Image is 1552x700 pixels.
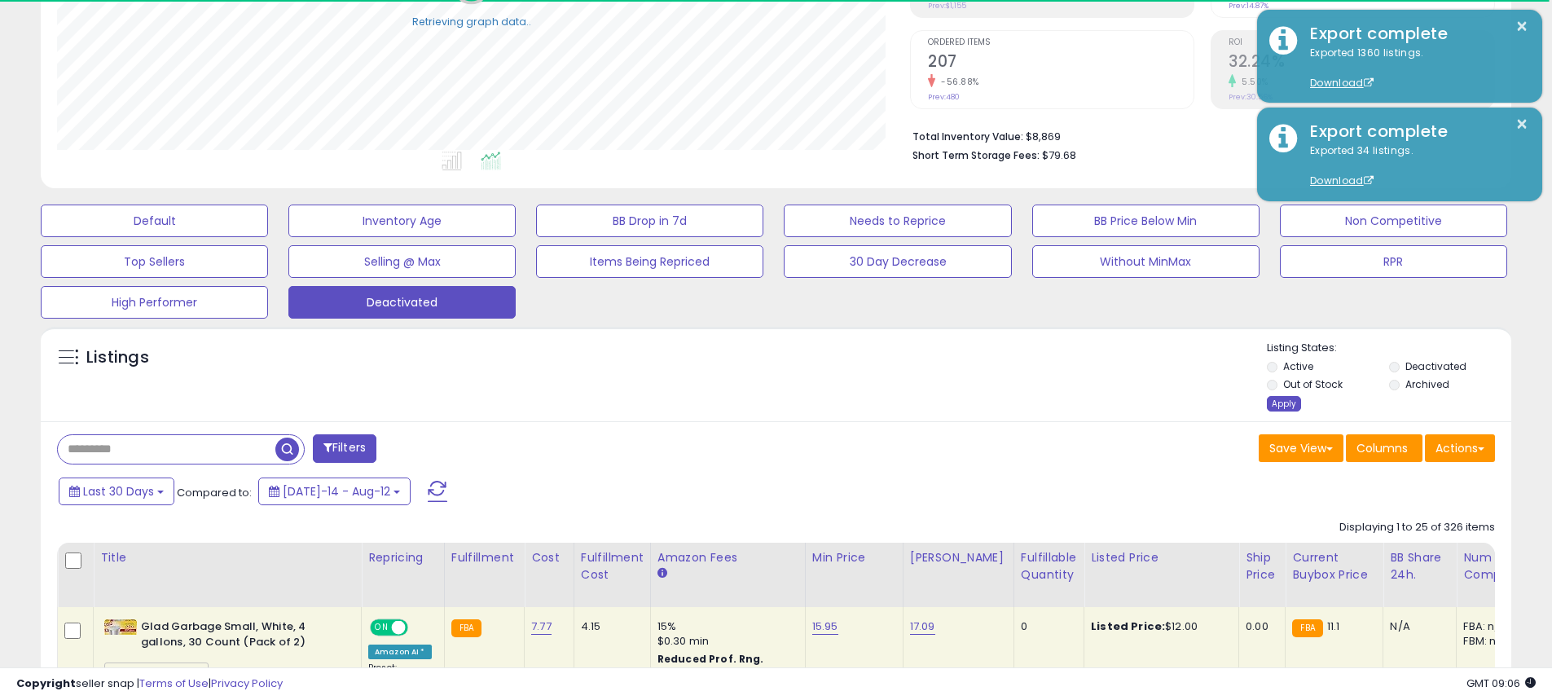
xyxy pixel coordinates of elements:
[1463,619,1517,634] div: FBA: n/a
[406,621,432,635] span: OFF
[1021,549,1077,583] div: Fulfillable Quantity
[83,483,154,500] span: Last 30 Days
[1405,377,1449,391] label: Archived
[1246,619,1273,634] div: 0.00
[288,245,516,278] button: Selling @ Max
[104,619,137,635] img: 41UvPmJzXdL._SL40_.jpg
[211,676,283,691] a: Privacy Policy
[1327,619,1340,634] span: 11.1
[100,549,354,566] div: Title
[812,619,838,635] a: 15.95
[935,76,979,88] small: -56.88%
[928,52,1194,74] h2: 207
[536,245,763,278] button: Items Being Repriced
[657,549,798,566] div: Amazon Fees
[412,14,531,29] div: Retrieving graph data..
[536,205,763,237] button: BB Drop in 7d
[1515,114,1528,134] button: ×
[657,667,793,680] div: $10 - $10.90
[1292,619,1322,637] small: FBA
[1283,359,1313,373] label: Active
[1463,549,1523,583] div: Num of Comp.
[1339,520,1495,535] div: Displaying 1 to 25 of 326 items
[657,566,667,581] small: Amazon Fees.
[1405,359,1466,373] label: Deactivated
[1280,205,1507,237] button: Non Competitive
[288,286,516,319] button: Deactivated
[1259,434,1343,462] button: Save View
[1267,396,1301,412] div: Apply
[912,130,1023,143] b: Total Inventory Value:
[1298,120,1530,143] div: Export complete
[928,1,966,11] small: Prev: $1,155
[1229,1,1268,11] small: Prev: 14.87%
[657,619,793,634] div: 15%
[1298,46,1530,91] div: Exported 1360 listings.
[657,652,764,666] b: Reduced Prof. Rng.
[910,549,1007,566] div: [PERSON_NAME]
[451,619,481,637] small: FBA
[531,619,552,635] a: 7.77
[928,38,1194,47] span: Ordered Items
[1283,377,1343,391] label: Out of Stock
[912,125,1483,145] li: $8,869
[1236,76,1268,88] small: 5.50%
[912,148,1040,162] b: Short Term Storage Fees:
[784,245,1011,278] button: 30 Day Decrease
[1246,549,1278,583] div: Ship Price
[41,205,268,237] button: Default
[1091,549,1232,566] div: Listed Price
[258,478,411,505] button: [DATE]-14 - Aug-12
[1032,205,1260,237] button: BB Price Below Min
[59,478,174,505] button: Last 30 Days
[1390,549,1449,583] div: BB Share 24h.
[16,676,76,691] strong: Copyright
[368,549,437,566] div: Repricing
[1229,52,1494,74] h2: 32.24%
[1346,434,1422,462] button: Columns
[1267,341,1511,356] p: Listing States:
[581,619,638,634] div: 4.15
[86,346,149,369] h5: Listings
[1356,440,1408,456] span: Columns
[1466,676,1536,691] span: 2025-09-12 09:06 GMT
[910,619,935,635] a: 17.09
[812,549,896,566] div: Min Price
[1280,245,1507,278] button: RPR
[368,663,432,699] div: Preset:
[313,434,376,463] button: Filters
[928,92,960,102] small: Prev: 480
[1042,147,1076,163] span: $79.68
[1425,434,1495,462] button: Actions
[1463,634,1517,649] div: FBM: n/a
[1229,92,1273,102] small: Prev: 30.56%
[531,549,567,566] div: Cost
[1032,245,1260,278] button: Without MinMax
[104,663,209,681] span: A-One Distributor
[283,483,390,500] span: [DATE]-14 - Aug-12
[41,286,268,319] button: High Performer
[1298,22,1530,46] div: Export complete
[657,634,793,649] div: $0.30 min
[1091,619,1165,634] b: Listed Price:
[1515,16,1528,37] button: ×
[139,676,209,691] a: Terms of Use
[1021,619,1071,634] div: 0
[581,549,644,583] div: Fulfillment Cost
[16,676,283,692] div: seller snap | |
[1310,76,1374,90] a: Download
[1091,619,1226,634] div: $12.00
[1298,143,1530,189] div: Exported 34 listings.
[1310,174,1374,187] a: Download
[1229,38,1494,47] span: ROI
[451,549,517,566] div: Fulfillment
[372,621,392,635] span: ON
[288,205,516,237] button: Inventory Age
[41,245,268,278] button: Top Sellers
[1390,619,1444,634] div: N/A
[177,485,252,500] span: Compared to:
[1292,549,1376,583] div: Current Buybox Price
[141,619,339,654] b: Glad Garbage Small, White, 4 gallons, 30 Count (Pack of 2)
[784,205,1011,237] button: Needs to Reprice
[368,645,432,659] div: Amazon AI *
